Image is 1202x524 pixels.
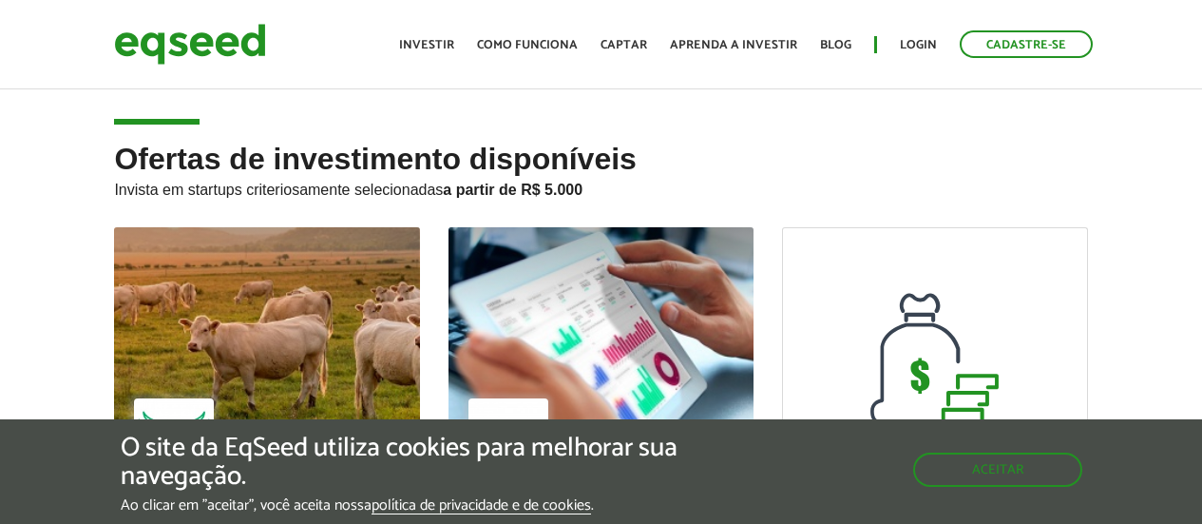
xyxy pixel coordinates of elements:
[820,39,851,51] a: Blog
[913,453,1082,487] button: Aceitar
[960,30,1093,58] a: Cadastre-se
[114,176,1087,199] p: Invista em startups criteriosamente selecionadas
[114,143,1087,227] h2: Ofertas de investimento disponíveis
[114,19,266,69] img: EqSeed
[399,39,454,51] a: Investir
[670,39,797,51] a: Aprenda a investir
[121,496,697,514] p: Ao clicar em "aceitar", você aceita nossa .
[121,434,697,493] h5: O site da EqSeed utiliza cookies para melhorar sua navegação.
[900,39,937,51] a: Login
[372,498,591,514] a: política de privacidade e de cookies
[477,39,578,51] a: Como funciona
[443,182,582,198] strong: a partir de R$ 5.000
[601,39,647,51] a: Captar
